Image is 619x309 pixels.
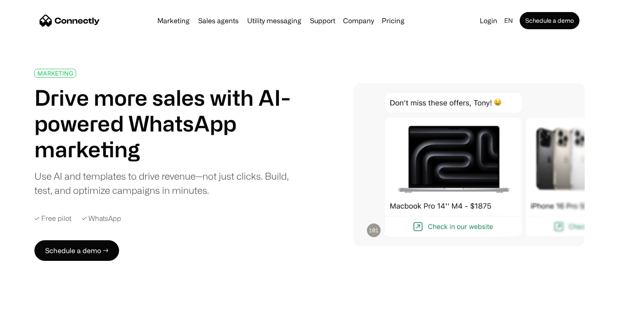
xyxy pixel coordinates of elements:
[520,12,579,29] a: Schedule a demo
[34,214,71,223] div: ✓ Free pilot
[40,14,100,27] a: home
[378,17,408,24] a: Pricing
[195,17,242,24] a: Sales agents
[476,15,501,27] a: Login
[244,17,305,24] a: Utility messaging
[37,70,73,76] div: MARKETING
[343,15,374,27] div: Company
[504,15,513,27] div: en
[34,240,119,261] a: Schedule a demo →
[340,15,377,27] div: Company
[154,17,193,24] a: Marketing
[306,17,339,24] a: Support
[501,15,518,27] div: en
[34,169,300,197] div: Use AI and templates to drive revenue—not just clicks. Build, test, and optimize campaigns in min...
[34,85,300,162] h1: Drive more sales with AI-powered WhatsApp marketing
[82,214,121,223] div: ✓ WhatsApp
